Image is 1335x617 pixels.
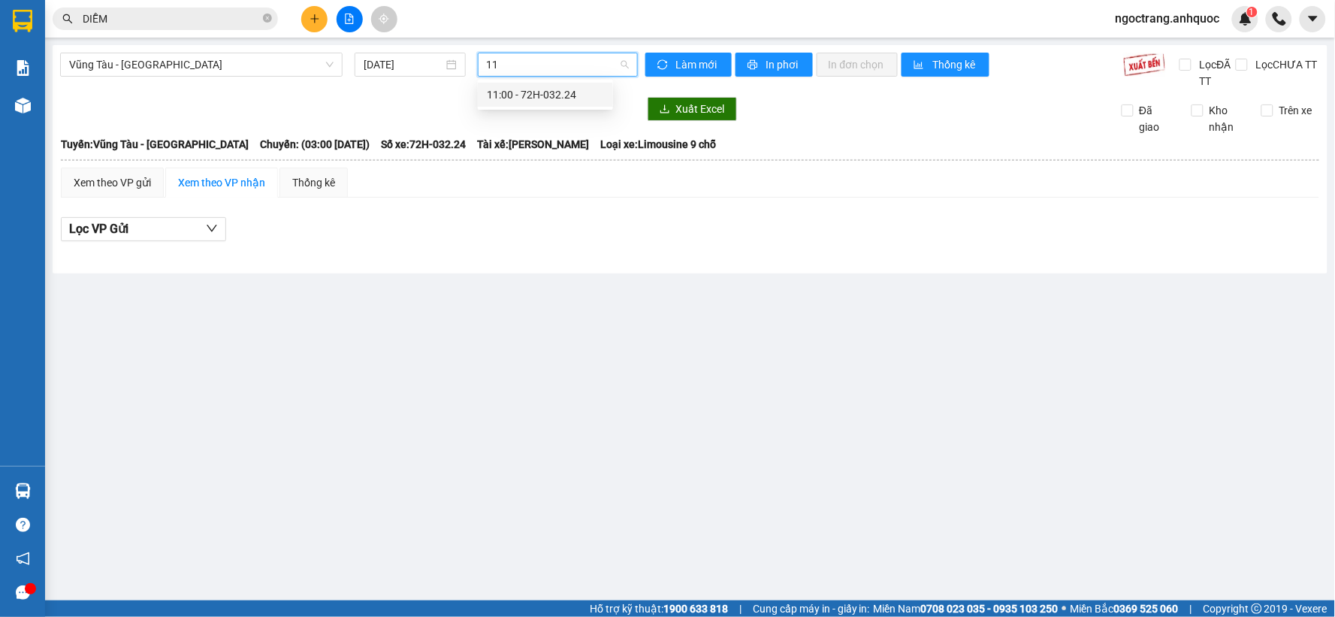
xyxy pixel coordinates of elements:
[371,6,397,32] button: aim
[344,14,355,24] span: file-add
[15,98,31,113] img: warehouse-icon
[13,13,133,49] div: VP 108 [PERSON_NAME]
[932,56,977,73] span: Thống kê
[817,53,899,77] button: In đơn chọn
[16,552,30,566] span: notification
[1273,102,1318,119] span: Trên xe
[16,585,30,600] span: message
[739,600,741,617] span: |
[381,136,466,153] span: Số xe: 72H-032.24
[301,6,328,32] button: plus
[1204,102,1250,135] span: Kho nhận
[1250,56,1320,73] span: Lọc CHƯA TT
[69,53,334,76] span: Vũng Tàu - Sân Bay
[1247,7,1258,17] sup: 1
[379,14,389,24] span: aim
[1071,600,1179,617] span: Miền Bắc
[143,103,296,121] div: A SƠN
[15,483,31,499] img: warehouse-icon
[292,174,335,191] div: Thống kê
[1123,53,1166,77] img: 9k=
[69,219,128,238] span: Lọc VP Gửi
[1306,12,1320,26] span: caret-down
[1134,102,1180,135] span: Đã giao
[206,222,218,234] span: down
[1249,7,1255,17] span: 1
[902,53,989,77] button: bar-chartThống kê
[260,136,370,153] span: Chuyến: (03:00 [DATE])
[16,518,30,532] span: question-circle
[657,59,670,71] span: sync
[143,13,296,103] div: VP 18 [PERSON_NAME][GEOGRAPHIC_DATA] - [GEOGRAPHIC_DATA]
[753,600,870,617] span: Cung cấp máy in - giấy in:
[648,97,737,121] button: downloadXuất Excel
[263,12,272,26] span: close-circle
[645,53,732,77] button: syncLàm mới
[1194,56,1236,89] span: Lọc ĐÃ TT
[83,11,260,27] input: Tìm tên, số ĐT hoặc mã đơn
[62,14,73,24] span: search
[1114,603,1179,615] strong: 0369 525 060
[1273,12,1286,26] img: phone-icon
[477,136,589,153] span: Tài xế: [PERSON_NAME]
[766,56,801,73] span: In phơi
[13,14,36,30] span: Gửi:
[487,86,604,103] div: 11:00 - 72H-032.24
[263,14,272,23] span: close-circle
[364,56,442,73] input: 15/09/2025
[600,136,716,153] span: Loại xe: Limousine 9 chỗ
[13,67,133,88] div: 0949131144
[337,6,363,32] button: file-add
[874,600,1059,617] span: Miền Nam
[310,14,320,24] span: plus
[61,138,249,150] b: Tuyến: Vũng Tàu - [GEOGRAPHIC_DATA]
[1252,603,1262,614] span: copyright
[143,14,180,30] span: Nhận:
[590,600,728,617] span: Hỗ trợ kỹ thuật:
[735,53,813,77] button: printerIn phơi
[13,49,133,67] div: C DIỄM
[914,59,926,71] span: bar-chart
[1300,6,1326,32] button: caret-down
[921,603,1059,615] strong: 0708 023 035 - 0935 103 250
[676,56,720,73] span: Làm mới
[1104,9,1232,28] span: ngoctrang.anhquoc
[13,10,32,32] img: logo-vxr
[15,60,31,76] img: solution-icon
[1190,600,1192,617] span: |
[61,217,226,241] button: Lọc VP Gửi
[178,174,265,191] div: Xem theo VP nhận
[1239,12,1252,26] img: icon-new-feature
[74,174,151,191] div: Xem theo VP gửi
[748,59,760,71] span: printer
[1062,606,1067,612] span: ⚪️
[663,603,728,615] strong: 1900 633 818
